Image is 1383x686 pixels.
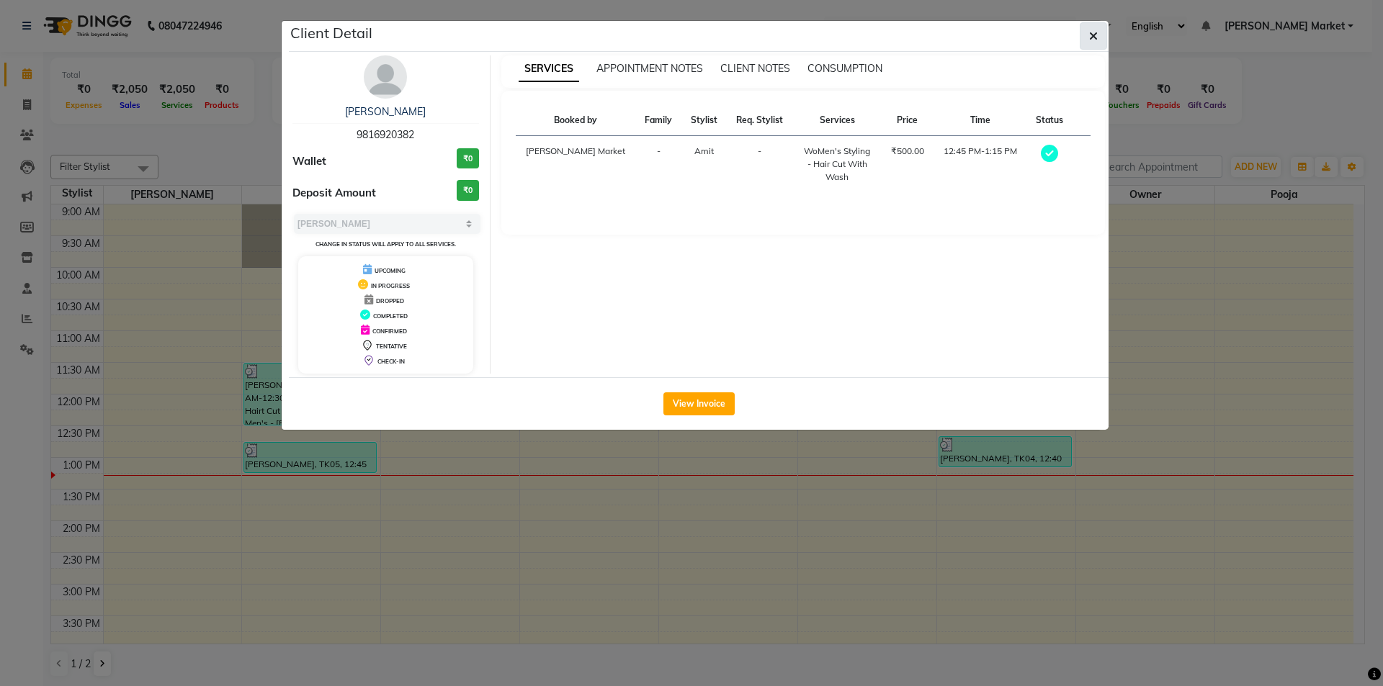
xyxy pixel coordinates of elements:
[792,105,881,136] th: Services
[1026,105,1073,136] th: Status
[364,55,407,99] img: avatar
[882,105,934,136] th: Price
[377,358,405,365] span: CHECK-IN
[934,136,1027,193] td: 12:45 PM-1:15 PM
[292,153,326,170] span: Wallet
[371,282,410,289] span: IN PROGRESS
[292,185,376,202] span: Deposit Amount
[372,328,407,335] span: CONFIRMED
[727,105,793,136] th: Req. Stylist
[516,105,636,136] th: Booked by
[519,56,579,82] span: SERVICES
[890,145,925,158] div: ₹500.00
[457,180,479,201] h3: ₹0
[457,148,479,169] h3: ₹0
[375,267,406,274] span: UPCOMING
[727,136,793,193] td: -
[681,105,727,136] th: Stylist
[807,62,882,75] span: CONSUMPTION
[720,62,790,75] span: CLIENT NOTES
[635,105,681,136] th: Family
[376,297,404,304] span: DROPPED
[345,105,426,118] a: [PERSON_NAME]
[357,128,414,141] span: 9816920382
[596,62,703,75] span: APPOINTMENT NOTES
[635,136,681,193] td: -
[801,145,872,184] div: WoMen's Styling - Hair Cut With Wash
[373,312,408,320] span: COMPLETED
[934,105,1027,136] th: Time
[694,145,714,156] span: Amit
[315,240,456,248] small: Change in status will apply to all services.
[376,343,407,350] span: TENTATIVE
[663,392,735,415] button: View Invoice
[290,22,372,44] h5: Client Detail
[516,136,636,193] td: [PERSON_NAME] Market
